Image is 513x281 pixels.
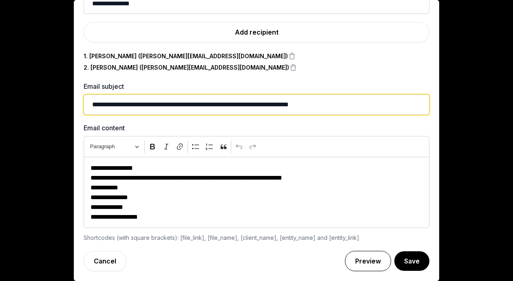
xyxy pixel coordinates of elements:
div: 2. [PERSON_NAME] ([PERSON_NAME][EMAIL_ADDRESS][DOMAIN_NAME]) [84,64,289,72]
span: Paragraph [90,142,133,151]
button: Heading [86,140,143,153]
div: Editor toolbar [84,136,429,157]
div: 1. [PERSON_NAME] ([PERSON_NAME][EMAIL_ADDRESS][DOMAIN_NAME]) [84,52,288,60]
a: Preview [345,251,391,271]
a: Add recipient [84,22,429,42]
label: Email content [84,123,429,133]
a: Cancel [84,251,126,271]
label: Email subject [84,81,429,91]
div: Shortcodes (with square brackets): [file_link], [file_name], [client_name], [entity_name] and [en... [84,233,429,243]
button: Save [394,251,429,271]
div: Editor editing area: main [84,157,429,228]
